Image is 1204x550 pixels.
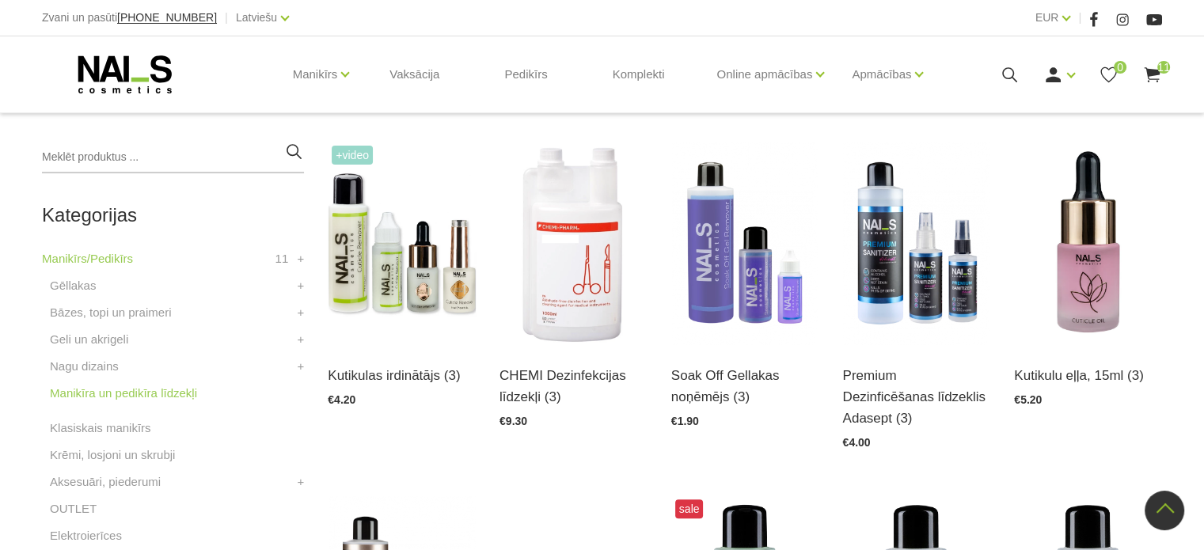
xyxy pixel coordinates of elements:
a: Klasiskais manikīrs [50,419,151,438]
a: Geli un akrigeli [50,330,128,349]
a: Vaksācija [377,36,452,112]
a: 0 [1099,65,1119,85]
a: OUTLET [50,499,97,518]
div: Zvani un pasūti [42,8,217,28]
span: sale [675,499,704,518]
img: STERISEPT INSTRU 1L (SPORICĪDS)Sporicīds instrumentu dezinfekcijas un mazgāšanas līdzeklis invent... [499,142,648,345]
a: Online apmācības [716,43,812,106]
a: 11 [1142,65,1162,85]
a: Kutikulas irdinātājs (3) [328,365,476,386]
span: [PHONE_NUMBER] [117,11,217,24]
a: Krēmi, losjoni un skrubji [50,446,175,465]
span: +Video [332,146,373,165]
a: Pedikīrs [492,36,560,112]
img: Mitrinoša, mīkstinoša un aromātiska kutikulas eļļa. Bagāta ar nepieciešamo omega-3, 6 un 9, kā ar... [1014,142,1162,345]
a: [PHONE_NUMBER] [117,12,217,24]
a: Apmācības [852,43,911,106]
img: Līdzeklis kutikulas mīkstināšanai un irdināšanai vien pāris sekunžu laikā. Ideāli piemērots kutik... [328,142,476,345]
a: Nagu dizains [50,357,119,376]
span: | [1078,8,1081,28]
a: Elektroierīces [50,526,122,545]
span: 0 [1114,61,1126,74]
a: Latviešu [236,8,277,27]
a: Manikīrs [293,43,338,106]
a: + [298,276,305,295]
a: Soak Off Gellakas noņēmējs (3) [671,365,819,408]
a: Premium Dezinficēšanas līdzeklis Adasept (3) [842,365,990,430]
h2: Kategorijas [42,205,304,226]
span: €9.30 [499,415,527,427]
a: Manikīrs/Pedikīrs [42,249,133,268]
span: 11 [1157,61,1170,74]
a: Manikīra un pedikīra līdzekļi [50,384,197,403]
a: Komplekti [600,36,678,112]
a: + [298,472,305,491]
img: Pielietošanas sfēra profesionālai lietošanai: Medicīnisks līdzeklis paredzēts roku un virsmu dezi... [842,142,990,345]
a: CHEMI Dezinfekcijas līdzekļi (3) [499,365,648,408]
span: €4.00 [842,436,870,449]
input: Meklēt produktus ... [42,142,304,173]
a: + [298,330,305,349]
a: + [298,357,305,376]
a: EUR [1035,8,1059,27]
a: Kutikulu eļļa, 15ml (3) [1014,365,1162,386]
a: Gēllakas [50,276,96,295]
span: €1.90 [671,415,699,427]
span: 11 [275,249,289,268]
span: | [225,8,228,28]
a: Bāzes, topi un praimeri [50,303,171,322]
img: Profesionāls šķīdums gellakas un citu “soak off” produktu ātrai noņemšanai.Nesausina rokas.Tilpum... [671,142,819,345]
span: €4.20 [328,393,355,406]
span: €5.20 [1014,393,1042,406]
a: + [298,303,305,322]
a: Aksesuāri, piederumi [50,472,161,491]
a: + [298,249,305,268]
